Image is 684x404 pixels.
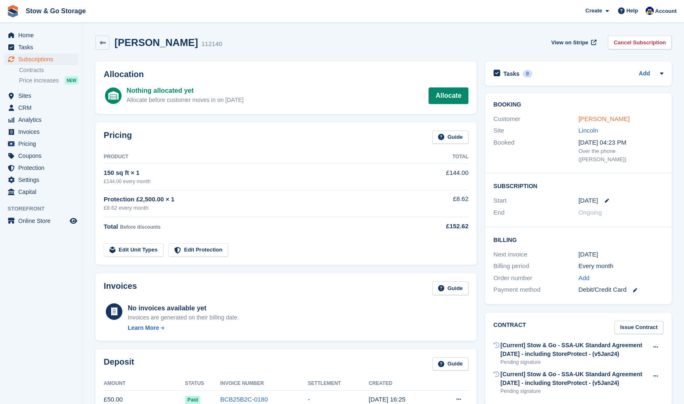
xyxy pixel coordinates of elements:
th: Amount [104,377,185,390]
span: Sites [18,90,68,102]
th: Status [185,377,220,390]
div: Nothing allocated yet [127,86,243,96]
a: menu [4,41,78,53]
div: Pending signature [500,358,648,366]
div: Invoices are generated on their billing date. [128,313,239,322]
span: CRM [18,102,68,114]
div: Customer [493,114,578,124]
span: Paid [185,396,200,404]
span: Tasks [18,41,68,53]
a: menu [4,29,78,41]
div: Pending signature [500,387,648,395]
a: Edit Protection [168,243,228,257]
a: Edit Unit Types [104,243,163,257]
a: Contracts [19,66,78,74]
a: Guide [432,131,469,144]
h2: Subscription [493,181,663,190]
h2: Pricing [104,131,132,144]
time: 2025-10-10 00:00:00 UTC [578,196,598,206]
a: menu [4,138,78,150]
h2: Contract [493,321,526,334]
a: Allocate [428,87,468,104]
div: Protection £2,500.00 × 1 [104,195,413,204]
a: menu [4,186,78,198]
a: Stow & Go Storage [22,4,89,18]
a: Price increases NEW [19,76,78,85]
div: 0 [523,70,532,77]
div: [Current] Stow & Go - SSA-UK Standard Agreement [DATE] - including StoreProtect - (v5Jan24) [500,341,648,358]
a: menu [4,126,78,138]
div: Payment method [493,285,578,295]
div: Debit/Credit Card [578,285,663,295]
div: Start [493,196,578,206]
span: Create [585,7,602,15]
span: Price increases [19,77,59,85]
span: Invoices [18,126,68,138]
div: Site [493,126,578,135]
a: menu [4,53,78,65]
span: Subscriptions [18,53,68,65]
th: Settlement [308,377,369,390]
h2: Billing [493,235,663,244]
a: View on Stripe [548,36,598,49]
h2: Invoices [104,281,137,295]
a: menu [4,90,78,102]
a: Add [578,273,589,283]
img: stora-icon-8386f47178a22dfd0bd8f6a31ec36ba5ce8667c1dd55bd0f319d3a0aa187defe.svg [7,5,19,17]
th: Product [104,150,413,164]
div: Order number [493,273,578,283]
a: menu [4,215,78,227]
span: Analytics [18,114,68,126]
a: menu [4,102,78,114]
th: Created [369,377,436,390]
a: Add [639,69,650,79]
div: [DATE] 04:23 PM [578,138,663,148]
span: Settings [18,174,68,186]
a: menu [4,114,78,126]
div: 150 sq ft × 1 [104,168,413,178]
h2: [PERSON_NAME] [114,37,198,48]
h2: Deposit [104,357,134,371]
a: [PERSON_NAME] [578,115,629,122]
span: Storefront [7,205,83,213]
time: 2025-10-03 15:25:58 UTC [369,396,406,403]
a: Issue Contract [614,321,663,334]
span: Before discounts [120,224,161,230]
a: Learn More [128,324,239,332]
span: Home [18,29,68,41]
h2: Booking [493,102,663,108]
a: menu [4,150,78,162]
a: BCB25B2C-0180 [220,396,268,403]
span: Capital [18,186,68,198]
div: [Current] Stow & Go - SSA-UK Standard Agreement [DATE] - including StoreProtect - (v5Jan24) [500,370,648,387]
a: Cancel Subscription [608,36,672,49]
div: Every month [578,261,663,271]
div: Billing period [493,261,578,271]
div: Allocate before customer moves in on [DATE] [127,96,243,104]
th: Total [413,150,469,164]
h2: Allocation [104,70,468,79]
div: 112140 [201,39,222,49]
div: [DATE] [578,250,663,259]
a: menu [4,162,78,174]
a: Preview store [68,216,78,226]
span: View on Stripe [551,39,588,47]
span: Account [655,7,677,15]
div: Next invoice [493,250,578,259]
a: Lincoln [578,127,598,134]
span: Total [104,223,118,230]
div: £8.62 every month [104,204,413,212]
div: Booked [493,138,578,164]
span: Ongoing [578,209,602,216]
div: No invoices available yet [128,303,239,313]
td: £8.62 [413,190,469,217]
th: Invoice Number [220,377,308,390]
td: £144.00 [413,164,469,190]
span: Online Store [18,215,68,227]
a: Guide [432,357,469,371]
a: menu [4,174,78,186]
span: Protection [18,162,68,174]
div: Learn More [128,324,159,332]
span: Help [626,7,638,15]
div: £144.00 every month [104,178,413,185]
